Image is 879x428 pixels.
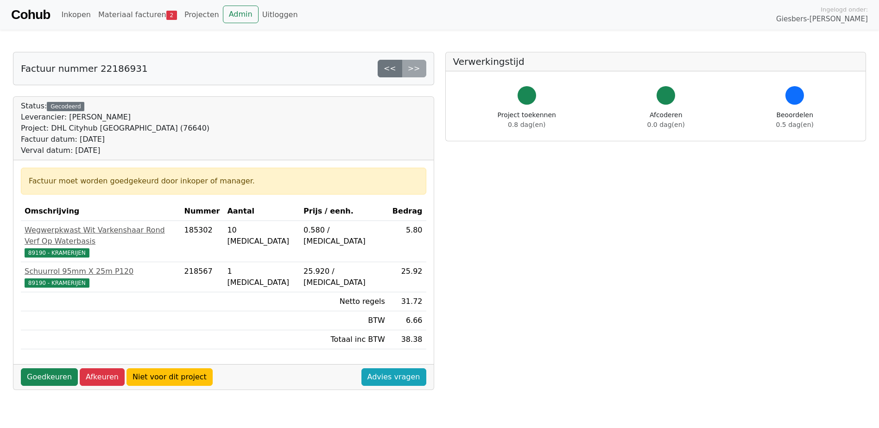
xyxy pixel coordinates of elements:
[223,6,259,23] a: Admin
[47,102,84,111] div: Gecodeerd
[21,134,209,145] div: Factuur datum: [DATE]
[21,112,209,123] div: Leverancier: [PERSON_NAME]
[21,123,209,134] div: Project: DHL Cityhub [GEOGRAPHIC_DATA] (76640)
[304,266,385,288] div: 25.920 / [MEDICAL_DATA]
[126,368,213,386] a: Niet voor dit project
[389,202,426,221] th: Bedrag
[21,202,181,221] th: Omschrijving
[57,6,94,24] a: Inkopen
[389,311,426,330] td: 6.66
[300,292,389,311] td: Netto regels
[227,225,296,247] div: 10 [MEDICAL_DATA]
[166,11,177,20] span: 2
[11,4,50,26] a: Cohub
[25,248,89,258] span: 89190 - KRAMERIJEN
[181,6,223,24] a: Projecten
[378,60,402,77] a: <<
[453,56,859,67] h5: Verwerkingstijd
[25,225,177,258] a: Wegwerpkwast Wit Varkenshaar Rond Verf Op Waterbasis89190 - KRAMERIJEN
[29,176,418,187] div: Factuur moet worden goedgekeurd door inkoper of manager.
[227,266,296,288] div: 1 [MEDICAL_DATA]
[300,202,389,221] th: Prijs / eenh.
[647,110,685,130] div: Afcoderen
[21,368,78,386] a: Goedkeuren
[300,330,389,349] td: Totaal inc BTW
[304,225,385,247] div: 0.580 / [MEDICAL_DATA]
[389,330,426,349] td: 38.38
[389,221,426,262] td: 5.80
[223,202,300,221] th: Aantal
[389,262,426,292] td: 25.92
[21,63,148,74] h5: Factuur nummer 22186931
[647,121,685,128] span: 0.0 dag(en)
[508,121,545,128] span: 0.8 dag(en)
[80,368,125,386] a: Afkeuren
[300,311,389,330] td: BTW
[776,110,814,130] div: Beoordelen
[25,266,177,288] a: Schuurrol 95mm X 25m P12089190 - KRAMERIJEN
[361,368,426,386] a: Advies vragen
[95,6,181,24] a: Materiaal facturen2
[25,278,89,288] span: 89190 - KRAMERIJEN
[776,14,868,25] span: Giesbers-[PERSON_NAME]
[25,225,177,247] div: Wegwerpkwast Wit Varkenshaar Rond Verf Op Waterbasis
[25,266,177,277] div: Schuurrol 95mm X 25m P120
[21,145,209,156] div: Verval datum: [DATE]
[181,221,224,262] td: 185302
[821,5,868,14] span: Ingelogd onder:
[21,101,209,156] div: Status:
[776,121,814,128] span: 0.5 dag(en)
[181,262,224,292] td: 218567
[498,110,556,130] div: Project toekennen
[259,6,302,24] a: Uitloggen
[181,202,224,221] th: Nummer
[389,292,426,311] td: 31.72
